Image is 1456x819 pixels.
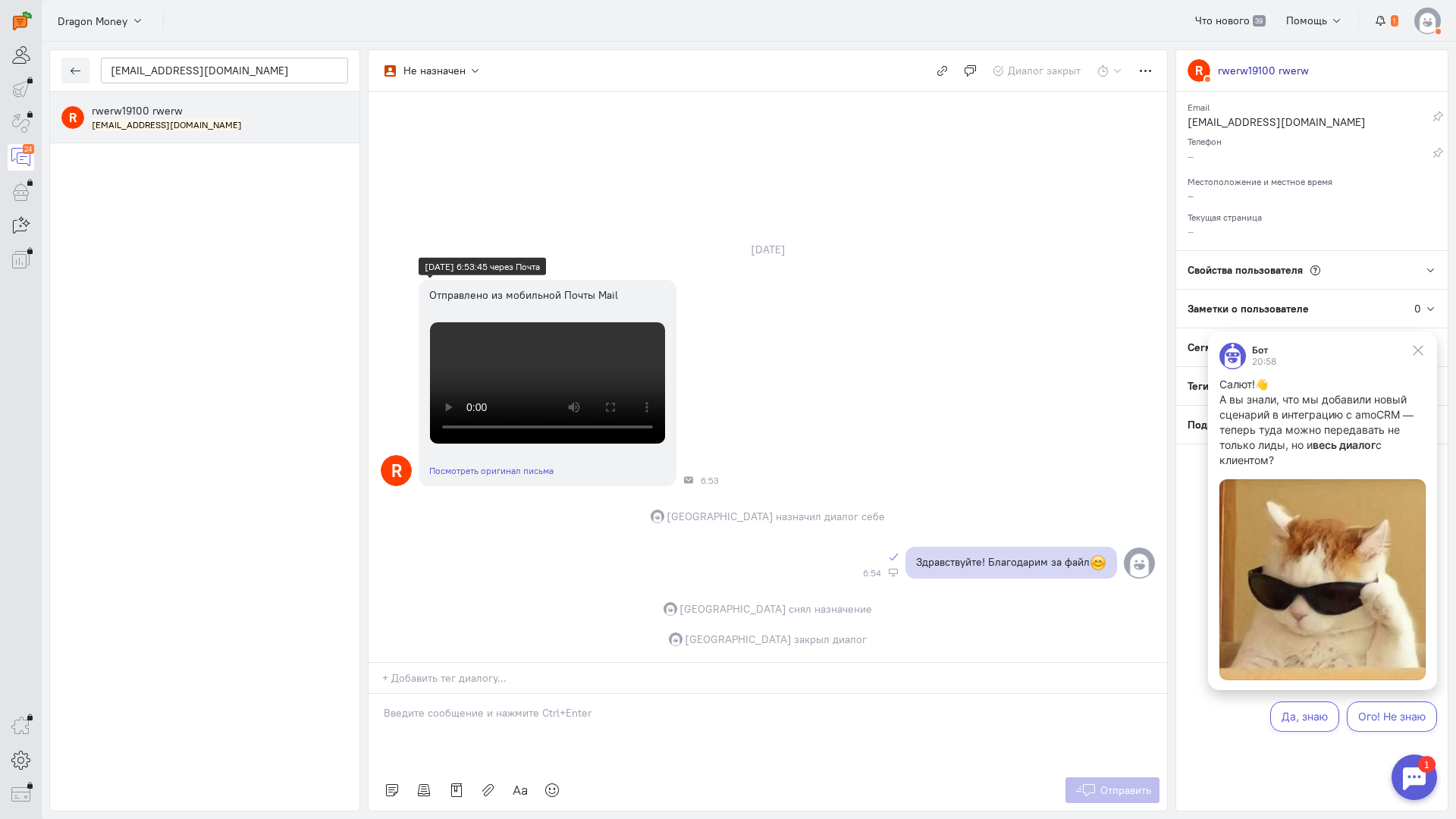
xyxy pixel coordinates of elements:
[679,601,786,617] span: [GEOGRAPHIC_DATA]
[1286,14,1327,27] span: Помощь
[27,68,233,144] p: А вы знали, что мы добавили новый сценарий в интеграцию с amoCRM — теперь туда можно передавать н...
[889,568,898,577] div: Веб-панель
[685,632,792,647] span: [GEOGRAPHIC_DATA]
[916,554,1106,572] p: Здравствуйте! Благодарим за файл
[425,259,540,272] div: [DATE] 6:53:45 через Почта
[794,632,867,647] span: закрыл диалог
[1253,15,1266,27] span: 39
[1176,290,1414,328] div: Заметки о пользователе
[789,601,872,617] span: снял назначение
[92,119,242,130] mark: [EMAIL_ADDRESS][DOMAIN_NAME]
[49,7,152,34] button: Dragon Money
[1188,207,1436,224] div: Текущая страница
[776,509,885,524] span: назначил диалог себе
[59,22,83,31] div: Бот
[92,118,242,131] small: rwerw30@mail.ru
[1090,554,1106,571] span: :blush:
[1100,783,1151,797] span: Отправить
[701,475,719,486] span: 6:53
[667,509,773,524] span: [GEOGRAPHIC_DATA]
[1391,15,1398,27] span: 1
[1188,132,1222,147] small: Телефон
[1188,98,1210,113] small: Email
[1065,777,1160,803] button: Отправить
[429,465,554,476] a: Посмотреть оригинал письма
[1176,406,1417,444] div: Подписки
[92,104,183,118] span: rwerw19100 rwerw
[1195,14,1250,27] span: Что нового
[1188,379,1279,393] span: Теги пользователя
[1188,149,1432,168] div: –
[120,115,183,127] strong: весь диалог
[1188,189,1194,202] span: –
[23,144,34,154] div: 24
[58,14,127,29] span: Dragon Money
[77,378,146,408] button: Да, знаю
[1188,340,1307,354] span: Сегменты пользователя
[376,58,489,83] button: Не назначен
[59,33,83,42] div: 20:58
[684,475,693,485] div: Почта
[403,63,466,78] div: Не назначен
[34,9,52,26] div: 1
[1367,8,1407,33] button: 1
[8,144,34,171] a: 24
[69,109,77,125] text: R
[154,378,244,408] button: Ого! Не знаю
[1414,8,1441,34] img: default-v4.png
[1008,64,1081,77] span: Диалог закрыт
[984,58,1090,83] button: Диалог закрыт
[863,568,881,579] span: 6:54
[13,11,32,30] img: carrot-quest.svg
[27,53,233,68] p: Салют!👋
[1188,115,1432,133] div: [EMAIL_ADDRESS][DOMAIN_NAME]
[391,459,402,481] text: R
[101,58,348,83] input: Поиск по имени, почте, телефону
[1188,224,1194,238] span: –
[1188,171,1436,188] div: Местоположение и местное время
[1278,8,1351,33] button: Помощь
[1188,263,1303,277] span: Свойства пользователя
[1187,8,1274,33] a: Что нового 39
[1195,62,1203,78] text: R
[734,239,802,260] div: [DATE]
[1218,63,1309,78] div: rwerw19100 rwerw
[429,287,666,303] div: Отправлено из мобильной Почты Mail
[1414,301,1421,316] div: 0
